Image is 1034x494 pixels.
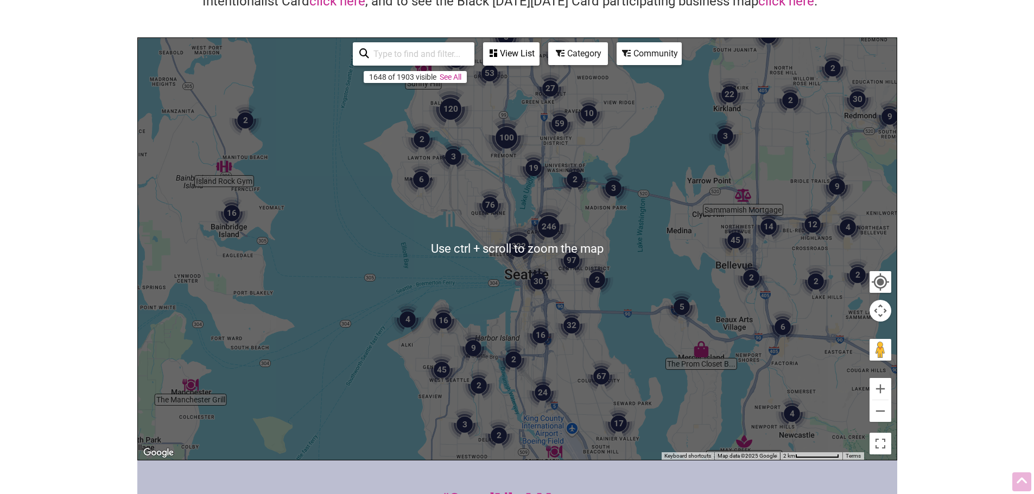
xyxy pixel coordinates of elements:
div: Filter by category [548,42,608,65]
a: Open this area in Google Maps (opens a new window) [141,446,176,460]
div: 2 [581,264,613,296]
div: 12 [796,208,829,241]
div: 2 [462,369,495,402]
div: Type to search and filter [353,42,474,66]
a: See All [440,73,461,81]
div: 53 [473,57,506,89]
div: 2 [497,343,530,376]
div: 4 [776,397,808,430]
div: 10 [573,97,605,130]
div: 32 [555,309,588,342]
button: Zoom out [870,400,891,422]
div: Scroll Back to Top [1012,472,1031,491]
div: Muy Macho Taco Truck [546,444,562,460]
div: 3 [709,120,741,152]
button: Map Scale: 2 km per 77 pixels [780,452,842,460]
div: 45 [426,354,458,386]
button: Keyboard shortcuts [664,452,711,460]
div: 16 [524,319,557,351]
span: Map data ©2025 Google [718,453,777,459]
div: Sammamish Mortgage [735,187,751,203]
div: The Prom Closet Boutique Consignment [693,341,709,357]
div: 2 [229,104,262,137]
div: 120 [429,87,472,131]
span: 2 km [783,453,795,459]
div: 30 [522,265,555,298]
div: 9 [821,170,853,203]
div: See a list of the visible businesses [483,42,540,66]
div: 16 [215,197,248,229]
div: 2 [841,259,874,291]
div: 2 [774,84,807,117]
div: 9 [457,332,490,364]
div: 97 [555,244,588,277]
div: Category [549,43,607,64]
img: Google [141,446,176,460]
div: View List [484,43,538,64]
div: Island Rock Gym [216,158,232,175]
div: 19 [517,152,550,184]
a: Terms (opens in new tab) [846,453,861,459]
div: 2 [483,419,515,452]
div: 30 [841,83,874,116]
button: Map camera controls [870,300,891,322]
div: 76 [474,189,506,221]
div: 16 [427,304,460,337]
div: 6 [766,311,799,343]
div: 2 [800,265,832,298]
div: Filter by Community [617,42,682,65]
div: 14 [752,210,785,243]
div: 2 [559,163,591,196]
input: Type to find and filter... [369,43,468,65]
div: 3 [437,140,470,173]
div: 45 [719,224,752,256]
div: 3 [448,408,481,441]
div: 59 [543,107,576,140]
div: 5 [665,291,698,323]
div: 2 [816,52,849,85]
button: Toggle fullscreen view [868,432,892,455]
div: 9 [873,100,906,133]
div: 17 [602,407,635,440]
div: 322 [497,224,540,268]
button: Drag Pegman onto the map to open Street View [870,339,891,361]
div: 2 [735,261,767,294]
div: 246 [527,205,570,248]
div: 24 [526,376,559,409]
div: 4 [391,303,424,336]
div: 1648 of 1903 visible [369,73,436,81]
button: Zoom in [870,378,891,400]
div: 22 [713,78,746,111]
div: 27 [534,72,567,105]
div: 2 [405,123,438,156]
div: 67 [585,360,618,393]
div: 4 [832,211,864,243]
div: 6 [405,163,437,196]
div: 100 [485,116,528,159]
div: The Manchester Grill [182,377,199,393]
button: Your Location [870,271,891,293]
div: 3 [597,172,630,204]
div: Community [618,43,681,64]
div: 44th Street Salon [736,433,752,450]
